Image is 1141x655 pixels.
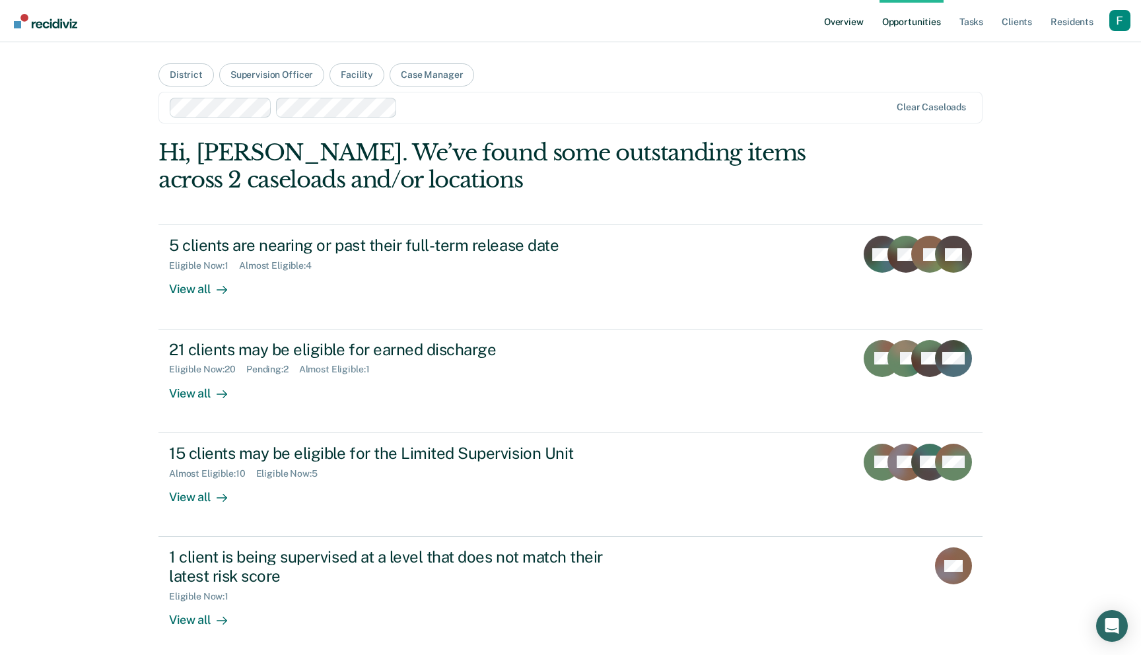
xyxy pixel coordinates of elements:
div: 1 client is being supervised at a level that does not match their latest risk score [169,547,633,586]
a: 15 clients may be eligible for the Limited Supervision UnitAlmost Eligible:10Eligible Now:5View all [158,433,983,537]
div: Clear caseloads [897,102,966,113]
div: Eligible Now : 1 [169,591,239,602]
button: Case Manager [390,63,474,86]
button: Profile dropdown button [1109,10,1130,31]
img: Recidiviz [14,14,77,28]
div: View all [169,271,243,297]
div: Almost Eligible : 1 [299,364,380,375]
button: Supervision Officer [219,63,324,86]
div: Hi, [PERSON_NAME]. We’ve found some outstanding items across 2 caseloads and/or locations [158,139,817,193]
div: 5 clients are nearing or past their full-term release date [169,236,633,255]
div: Pending : 2 [246,364,299,375]
a: 5 clients are nearing or past their full-term release dateEligible Now:1Almost Eligible:4View all [158,224,983,329]
div: Eligible Now : 5 [256,468,328,479]
a: 21 clients may be eligible for earned dischargeEligible Now:20Pending:2Almost Eligible:1View all [158,329,983,433]
button: Facility [329,63,384,86]
div: Almost Eligible : 10 [169,468,256,479]
div: View all [169,602,243,627]
div: Eligible Now : 20 [169,364,246,375]
button: District [158,63,214,86]
div: 21 clients may be eligible for earned discharge [169,340,633,359]
div: View all [169,479,243,504]
div: Eligible Now : 1 [169,260,239,271]
div: Almost Eligible : 4 [239,260,322,271]
div: 15 clients may be eligible for the Limited Supervision Unit [169,444,633,463]
div: Open Intercom Messenger [1096,610,1128,642]
div: View all [169,375,243,401]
